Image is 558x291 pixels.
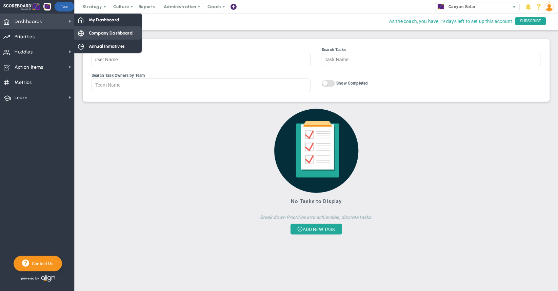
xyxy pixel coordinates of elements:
span: Strategy [82,4,102,9]
span: Canyon Solar [445,2,476,11]
img: 135843.Person.photo [545,2,554,12]
span: As the coach, you have 19 days left to set up this account. [389,17,514,26]
span: Administration [164,4,196,9]
input: Search Tasks [322,53,541,66]
span: Action Items [15,60,43,74]
span: Priorities [15,30,35,44]
input: Search Task Owners [92,53,311,66]
div: Search Tasks [322,47,541,52]
div: Search Task Owners [92,47,311,52]
input: Search Task Owners by Team [92,79,133,91]
span: Dashboards [15,15,42,29]
button: ADD NEW TASK [291,224,342,234]
span: Learn [15,91,27,105]
span: Contact Us [29,261,54,266]
span: Coach [207,4,221,9]
span: My Dashboard [89,17,119,23]
span: Company Dashboard [89,30,133,36]
h3: No Tasks to Display [179,198,453,204]
span: Culture [113,4,129,9]
span: SUBSCRIBE [515,17,546,25]
span: Show Completed [336,81,368,86]
img: 33680.Company.photo [437,2,445,11]
div: Search Task Owners by Team [92,73,311,78]
div: Powered by Align [14,273,83,284]
h4: Break down Priorities into achievable, discrete tasks. [179,209,453,224]
span: Metrics [15,75,32,90]
span: select [510,2,519,12]
span: Annual Initiatives [89,43,125,49]
span: Huddles [15,45,33,59]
